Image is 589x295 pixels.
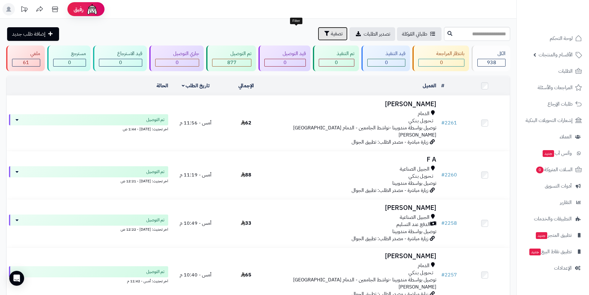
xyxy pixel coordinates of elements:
span: توصيل بواسطة مندوبينا -نواشط الجامعين - الدمام [GEOGRAPHIC_DATA][PERSON_NAME] [293,276,436,291]
span: زيارة مباشرة - مصدر الطلب: تطبيق الجوال [352,138,428,146]
span: الدمام [418,262,429,269]
a: العميل [423,82,436,89]
span: 0 [335,59,338,66]
h3: [PERSON_NAME] [274,101,436,108]
a: الإعدادات [520,261,585,275]
span: الإعدادات [554,264,572,272]
a: المراجعات والأسئلة [520,80,585,95]
span: المراجعات والأسئلة [538,83,573,92]
h3: [PERSON_NAME] [274,253,436,260]
span: السلات المتروكة [536,165,573,174]
span: 0 [440,59,443,66]
span: العملاء [560,132,572,141]
a: #2260 [441,171,457,179]
span: الطلبات [558,67,573,76]
div: Filter [290,18,302,24]
span: تم التوصيل [146,117,164,123]
span: تطبيق المتجر [535,231,572,240]
div: ملغي [12,50,40,57]
div: 0 [368,59,405,66]
span: # [441,119,445,127]
div: الكل [477,50,506,57]
a: لوحة التحكم [520,31,585,46]
span: توصيل بواسطة مندوبينا [392,180,436,187]
span: جديد [543,150,554,157]
span: الدمام [418,110,429,117]
span: إشعارات التحويلات البنكية [526,116,573,125]
div: 877 [212,59,251,66]
a: قيد التوصيل 0 [257,46,312,71]
span: # [441,219,445,227]
a: تطبيق نقاط البيعجديد [520,244,585,259]
div: 0 [53,59,86,66]
div: 0 [419,59,464,66]
a: جاري التوصيل 0 [148,46,205,71]
a: طلبات الإرجاع [520,97,585,111]
span: جديد [536,232,547,239]
a: #2261 [441,119,457,127]
span: الدفع عند التسليم [396,221,430,228]
a: تم التنفيذ 0 [312,46,361,71]
span: 62 [241,119,251,127]
button: تصفية [318,27,348,41]
span: أمس - 11:56 م [180,119,211,127]
span: تصدير الطلبات [364,30,390,38]
div: قيد التنفيذ [367,50,405,57]
span: أدوات التسويق [545,182,572,190]
div: جاري التوصيل [155,50,199,57]
a: إشعارات التحويلات البنكية [520,113,585,128]
span: 0 [119,59,122,66]
h3: [PERSON_NAME] [274,204,436,211]
span: التقارير [560,198,572,207]
span: # [441,271,445,279]
div: اخر تحديث: أمس - 11:42 م [9,277,168,284]
span: تم التوصيل [146,269,164,275]
a: قيد التنفيذ 0 [360,46,411,71]
div: 61 [12,59,40,66]
a: العملاء [520,129,585,144]
div: 0 [156,59,199,66]
span: إضافة طلب جديد [12,30,45,38]
a: تحديثات المنصة [16,3,32,17]
span: 0 [385,59,388,66]
span: تطبيق نقاط البيع [529,247,572,256]
a: السلات المتروكة0 [520,162,585,177]
span: الأقسام والمنتجات [539,50,573,59]
div: قيد الاسترجاع [99,50,142,57]
span: 0 [284,59,287,66]
span: الجبيل الصناعية [400,166,429,173]
img: ai-face.png [86,3,98,15]
span: زيارة مباشرة - مصدر الطلب: تطبيق الجوال [352,187,428,194]
span: أمس - 10:40 م [180,271,211,279]
h3: F A [274,156,436,163]
span: 33 [241,219,251,227]
span: 938 [487,59,496,66]
a: التطبيقات والخدمات [520,211,585,226]
span: رفيق [74,6,83,13]
span: توصيل بواسطة مندوبينا [392,228,436,235]
span: تـحـويـل بـنـكـي [408,173,433,180]
div: بانتظار المراجعة [418,50,465,57]
img: logo-2.png [547,16,583,29]
span: 0 [176,59,179,66]
div: اخر تحديث: [DATE] - 1:44 ص [9,125,168,132]
a: #2258 [441,219,457,227]
span: 0 [68,59,71,66]
a: # [441,82,444,89]
a: الإجمالي [238,82,254,89]
div: اخر تحديث: [DATE] - 12:22 ص [9,226,168,232]
div: 0 [265,59,305,66]
div: اخر تحديث: [DATE] - 12:21 ص [9,177,168,184]
a: ملغي 61 [5,46,46,71]
a: #2257 [441,271,457,279]
a: الكل938 [470,46,511,71]
a: الحالة [156,82,168,89]
a: تصدير الطلبات [349,27,395,41]
div: 0 [319,59,354,66]
span: توصيل بواسطة مندوبينا -نواشط الجامعين - الدمام [GEOGRAPHIC_DATA][PERSON_NAME] [293,124,436,139]
a: مسترجع 0 [46,46,92,71]
span: تم التوصيل [146,217,164,223]
span: التطبيقات والخدمات [534,215,572,223]
span: تم التوصيل [146,169,164,175]
span: 88 [241,171,251,179]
